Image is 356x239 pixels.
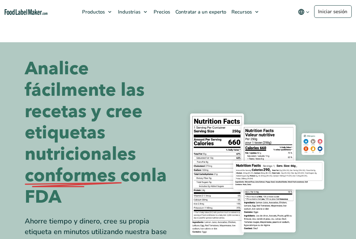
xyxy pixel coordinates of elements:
[152,9,171,15] span: Precios
[229,9,252,15] span: Recursos
[25,58,173,208] h1: Analice fácilmente las recetas y cree etiquetas nutricionales la FDA
[80,9,105,15] span: Productos
[5,9,47,15] a: Food Label Maker homepage
[314,5,352,18] a: Iniciar sesión
[116,9,141,15] span: Industrias
[293,5,314,18] button: Change language
[173,9,227,15] span: Contratar a un experto
[25,165,151,187] span: conformes con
